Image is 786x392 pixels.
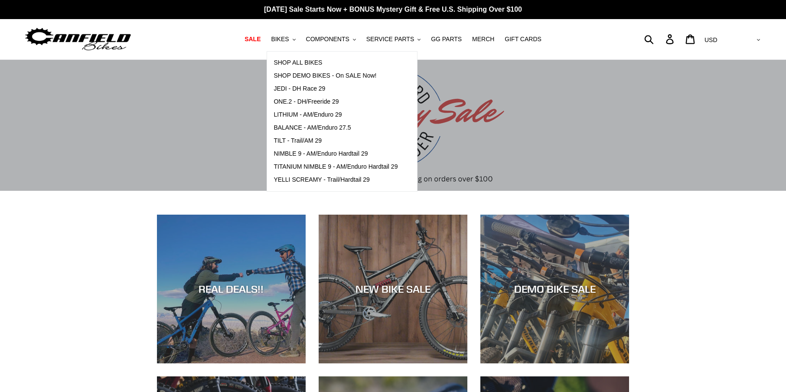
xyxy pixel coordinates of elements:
[306,36,349,43] span: COMPONENTS
[267,69,404,82] a: SHOP DEMO BIKES - On SALE Now!
[267,56,404,69] a: SHOP ALL BIKES
[480,215,629,363] a: DEMO BIKE SALE
[505,36,541,43] span: GIFT CARDS
[157,283,306,295] div: REAL DEALS!!
[274,98,339,105] span: ONE.2 - DH/Freeride 29
[427,33,466,45] a: GG PARTS
[302,33,360,45] button: COMPONENTS
[480,283,629,295] div: DEMO BIKE SALE
[267,95,404,108] a: ONE.2 - DH/Freeride 29
[274,163,398,170] span: TITANIUM NIMBLE 9 - AM/Enduro Hardtail 29
[274,176,370,183] span: YELLI SCREAMY - Trail/Hardtail 29
[267,134,404,147] a: TILT - Trail/AM 29
[274,85,325,92] span: JEDI - DH Race 29
[274,150,368,157] span: NIMBLE 9 - AM/Enduro Hardtail 29
[500,33,546,45] a: GIFT CARDS
[271,36,289,43] span: BIKES
[274,111,342,118] span: LITHIUM - AM/Enduro 29
[274,124,351,131] span: BALANCE - AM/Enduro 27.5
[366,36,414,43] span: SERVICE PARTS
[274,72,376,79] span: SHOP DEMO BIKES - On SALE Now!
[267,108,404,121] a: LITHIUM - AM/Enduro 29
[267,147,404,160] a: NIMBLE 9 - AM/Enduro Hardtail 29
[24,26,132,53] img: Canfield Bikes
[267,33,300,45] button: BIKES
[245,36,261,43] span: SALE
[472,36,494,43] span: MERCH
[240,33,265,45] a: SALE
[468,33,499,45] a: MERCH
[267,82,404,95] a: JEDI - DH Race 29
[319,283,467,295] div: NEW BIKE SALE
[431,36,462,43] span: GG PARTS
[274,137,322,144] span: TILT - Trail/AM 29
[267,173,404,186] a: YELLI SCREAMY - Trail/Hardtail 29
[362,33,425,45] button: SERVICE PARTS
[267,160,404,173] a: TITANIUM NIMBLE 9 - AM/Enduro Hardtail 29
[319,215,467,363] a: NEW BIKE SALE
[267,121,404,134] a: BALANCE - AM/Enduro 27.5
[157,215,306,363] a: REAL DEALS!!
[649,29,671,49] input: Search
[274,59,322,66] span: SHOP ALL BIKES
